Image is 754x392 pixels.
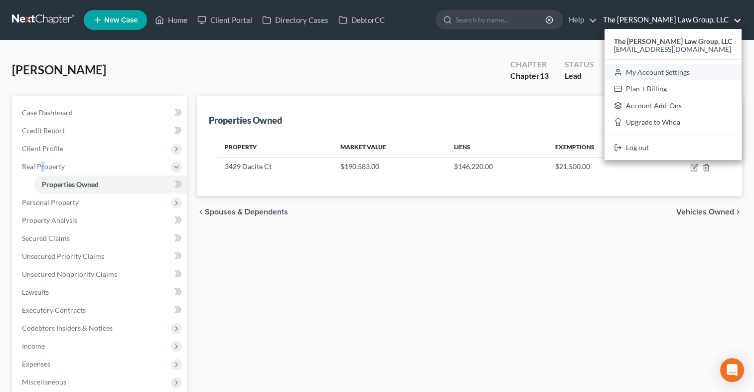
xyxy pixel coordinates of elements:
a: Help [564,11,597,29]
div: The [PERSON_NAME] Law Group, LLC [604,29,742,160]
button: Vehicles Owned chevron_right [676,208,742,216]
span: Expenses [22,360,50,368]
span: Real Property [22,162,65,171]
span: Secured Claims [22,234,70,242]
span: Miscellaneous [22,378,66,386]
th: Liens [446,137,547,157]
span: Case Dashboard [22,108,73,117]
a: Home [150,11,192,29]
span: Unsecured Priority Claims [22,252,104,260]
span: Personal Property [22,198,79,206]
a: Plan + Billing [604,80,742,97]
button: chevron_left Spouses & Dependents [197,208,288,216]
span: Properties Owned [42,180,99,189]
div: Chapter [510,59,549,70]
td: $146,220.00 [446,157,547,176]
span: Property Analysis [22,216,77,224]
a: Secured Claims [14,229,187,247]
span: Lawsuits [22,288,49,296]
span: [PERSON_NAME] [12,62,106,77]
a: DebtorCC [333,11,390,29]
input: Search by name... [455,10,547,29]
td: $190,583.00 [332,157,446,176]
span: Unsecured Nonpriority Claims [22,270,117,278]
a: Credit Report [14,122,187,140]
span: New Case [104,16,138,24]
div: Lead [565,70,594,82]
a: My Account Settings [604,64,742,81]
span: Codebtors Insiders & Notices [22,324,113,332]
i: chevron_right [734,208,742,216]
th: Market Value [332,137,446,157]
th: Exemptions [547,137,649,157]
a: Executory Contracts [14,301,187,319]
span: Spouses & Dependents [205,208,288,216]
span: Client Profile [22,144,63,153]
a: Unsecured Priority Claims [14,247,187,265]
a: Account Add-Ons [604,97,742,114]
div: Chapter [510,70,549,82]
span: [EMAIL_ADDRESS][DOMAIN_NAME] [614,45,731,53]
a: The [PERSON_NAME] Law Group, LLC [598,11,742,29]
a: Property Analysis [14,211,187,229]
a: Case Dashboard [14,104,187,122]
strong: The [PERSON_NAME] Law Group, LLC [614,37,732,45]
a: Directory Cases [257,11,333,29]
span: Vehicles Owned [676,208,734,216]
div: Open Intercom Messenger [720,358,744,382]
td: 3429 Dacite Ct [217,157,332,176]
div: Properties Owned [209,114,282,126]
a: Unsecured Nonpriority Claims [14,265,187,283]
span: Credit Report [22,126,65,135]
a: Client Portal [192,11,257,29]
span: 13 [540,71,549,80]
a: Log out [604,139,742,156]
span: Executory Contracts [22,306,86,314]
td: $21,500.00 [547,157,649,176]
span: Income [22,342,45,350]
a: Lawsuits [14,283,187,301]
a: Upgrade to Whoa [604,114,742,131]
div: Status [565,59,594,70]
a: Properties Owned [34,176,187,194]
th: Property [217,137,332,157]
i: chevron_left [197,208,205,216]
